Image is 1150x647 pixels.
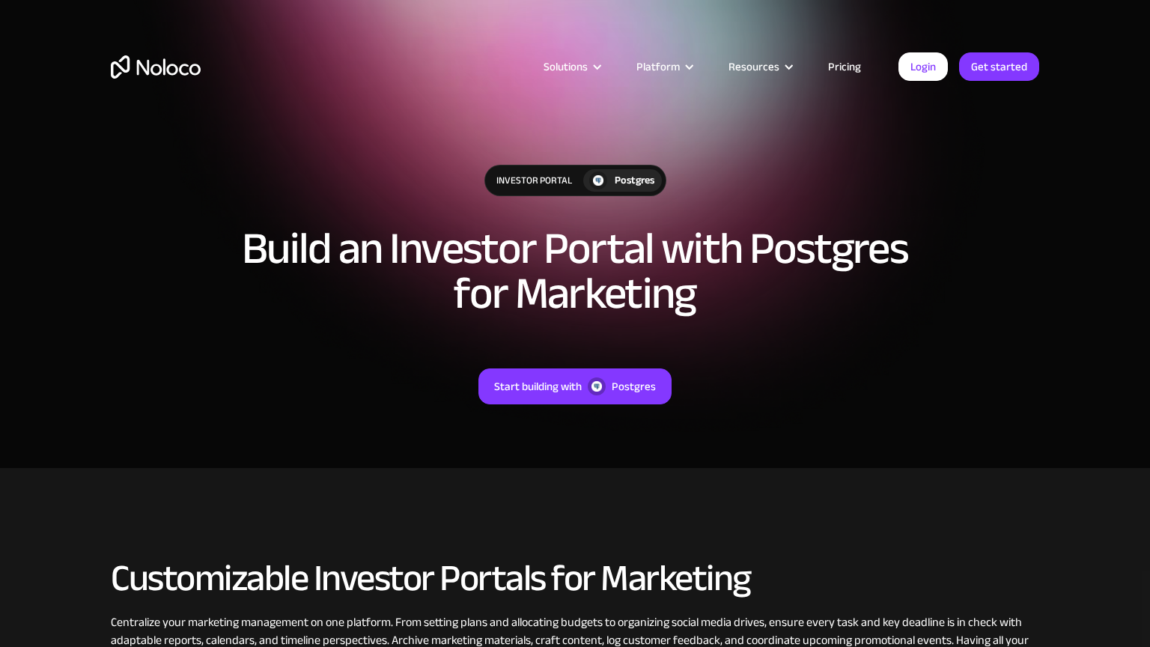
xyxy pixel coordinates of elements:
[615,172,654,189] div: Postgres
[238,226,912,316] h1: Build an Investor Portal with Postgres for Marketing
[111,558,1039,598] h2: Customizable Investor Portals for Marketing
[959,52,1039,81] a: Get started
[728,57,779,76] div: Resources
[544,57,588,76] div: Solutions
[612,377,656,396] div: Postgres
[485,165,583,195] div: Investor Portal
[618,57,710,76] div: Platform
[478,368,672,404] a: Start building withPostgres
[710,57,809,76] div: Resources
[525,57,618,76] div: Solutions
[898,52,948,81] a: Login
[494,377,582,396] div: Start building with
[636,57,680,76] div: Platform
[809,57,880,76] a: Pricing
[111,55,201,79] a: home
